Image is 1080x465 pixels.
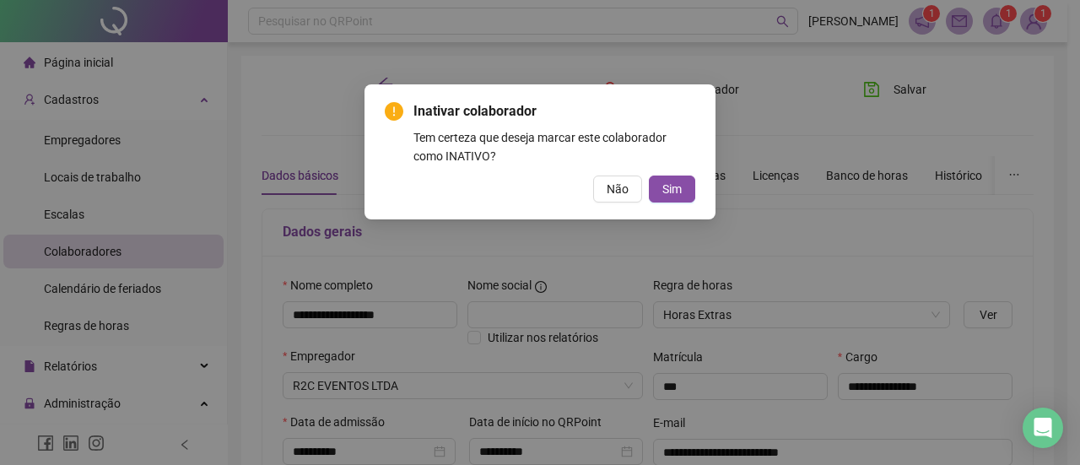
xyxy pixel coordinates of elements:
div: Tem certeza que deseja marcar este colaborador como INATIVO? [413,128,695,165]
button: Não [593,176,642,203]
div: Open Intercom Messenger [1023,408,1063,448]
span: Inativar colaborador [413,101,695,122]
button: Sim [649,176,695,203]
span: Sim [662,180,682,198]
span: Não [607,180,629,198]
span: exclamation-circle [385,102,403,121]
